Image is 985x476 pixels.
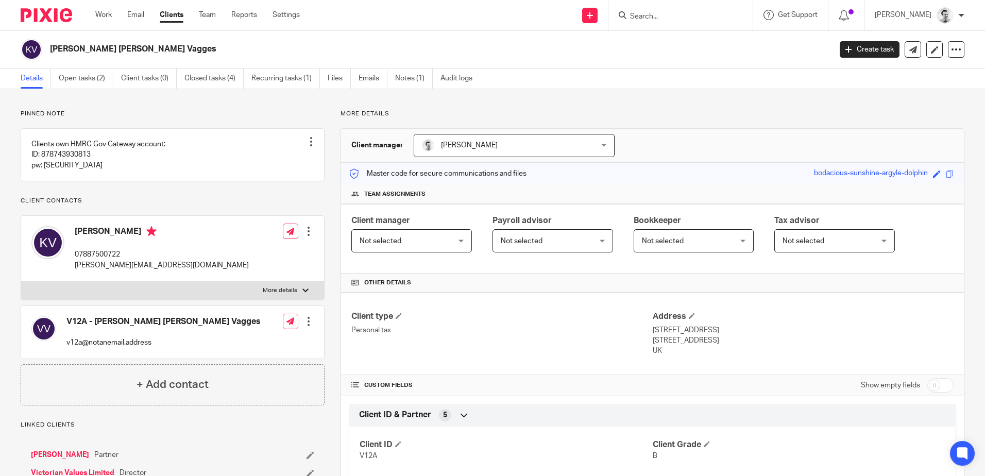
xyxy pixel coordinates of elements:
p: Client contacts [21,197,325,205]
p: [STREET_ADDRESS] [653,325,954,335]
h4: Client Grade [653,439,945,450]
span: Get Support [778,11,818,19]
span: Team assignments [364,190,426,198]
img: svg%3E [31,316,56,341]
h4: [PERSON_NAME] [75,226,249,239]
h4: V12A - [PERSON_NAME] [PERSON_NAME] Vagges [66,316,261,327]
p: More details [263,286,297,295]
p: Personal tax [351,325,652,335]
a: Audit logs [440,69,480,89]
a: Team [199,10,216,20]
img: svg%3E [31,226,64,259]
p: [STREET_ADDRESS] [653,335,954,346]
a: Settings [273,10,300,20]
p: Pinned note [21,110,325,118]
h4: CUSTOM FIELDS [351,381,652,389]
p: Master code for secure communications and files [349,168,527,179]
a: Client tasks (0) [121,69,177,89]
a: Files [328,69,351,89]
h4: + Add contact [137,377,209,393]
img: svg%3E [21,39,42,60]
a: Create task [840,41,899,58]
span: V12A [360,452,377,460]
p: 07887500722 [75,249,249,260]
a: Notes (1) [395,69,433,89]
a: Open tasks (2) [59,69,113,89]
a: Emails [359,69,387,89]
img: Andy_2025.jpg [937,7,953,24]
i: Primary [146,226,157,236]
h4: Client type [351,311,652,322]
p: More details [341,110,964,118]
a: Details [21,69,51,89]
span: Not selected [360,237,401,245]
label: Show empty fields [861,380,920,390]
a: [PERSON_NAME] [31,450,89,460]
span: Not selected [642,237,684,245]
span: Tax advisor [774,216,820,225]
span: B [653,452,657,460]
input: Search [629,12,722,22]
h3: Client manager [351,140,403,150]
a: Recurring tasks (1) [251,69,320,89]
span: Other details [364,279,411,287]
h2: [PERSON_NAME] [PERSON_NAME] Vagges [50,44,669,55]
span: Partner [94,450,118,460]
span: 5 [443,410,447,420]
span: Not selected [501,237,542,245]
h4: Client ID [360,439,652,450]
a: Closed tasks (4) [184,69,244,89]
img: Pixie [21,8,72,22]
a: Email [127,10,144,20]
img: Andy_2025.jpg [422,139,434,151]
div: bodacious-sunshine-argyle-dolphin [814,168,928,180]
p: UK [653,346,954,356]
span: Payroll advisor [492,216,552,225]
p: [PERSON_NAME] [875,10,931,20]
span: Not selected [783,237,824,245]
p: Linked clients [21,421,325,429]
a: Reports [231,10,257,20]
p: v12a@notanemail.address [66,337,261,348]
h4: Address [653,311,954,322]
p: [PERSON_NAME][EMAIL_ADDRESS][DOMAIN_NAME] [75,260,249,270]
span: Client manager [351,216,410,225]
a: Work [95,10,112,20]
span: [PERSON_NAME] [441,142,498,149]
a: Clients [160,10,183,20]
span: Client ID & Partner [359,410,431,420]
span: Bookkeeper [634,216,681,225]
